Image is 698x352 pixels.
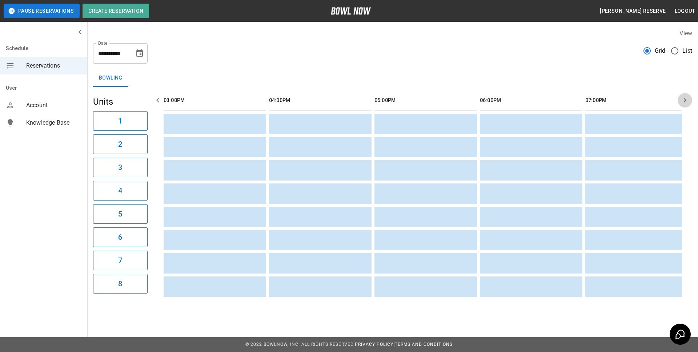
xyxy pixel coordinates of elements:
h6: 8 [118,278,122,290]
a: Terms and Conditions [395,342,453,347]
a: Privacy Policy [355,342,393,347]
span: Knowledge Base [26,118,81,127]
h6: 5 [118,208,122,220]
button: Choose date, selected date is Sep 20, 2025 [132,46,147,61]
span: Grid [655,46,666,55]
span: © 2022 BowlNow, Inc. All Rights Reserved. [245,342,355,347]
button: 3 [93,158,148,177]
span: Account [26,101,81,110]
label: View [679,30,692,37]
button: Create Reservation [83,4,149,18]
h6: 2 [118,138,122,150]
span: List [682,46,692,55]
button: 1 [93,111,148,131]
button: 8 [93,274,148,294]
button: Bowling [93,69,128,87]
h6: 6 [118,231,122,243]
button: 6 [93,227,148,247]
h6: 7 [118,255,122,266]
h6: 4 [118,185,122,197]
button: Pause Reservations [4,4,80,18]
button: Logout [672,4,698,18]
button: 2 [93,134,148,154]
button: [PERSON_NAME] reserve [597,4,669,18]
button: 4 [93,181,148,201]
div: inventory tabs [93,69,692,87]
button: 5 [93,204,148,224]
button: 7 [93,251,148,270]
h5: Units [93,96,148,108]
h6: 1 [118,115,122,127]
img: logo [331,7,371,15]
span: Reservations [26,61,81,70]
h6: 3 [118,162,122,173]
